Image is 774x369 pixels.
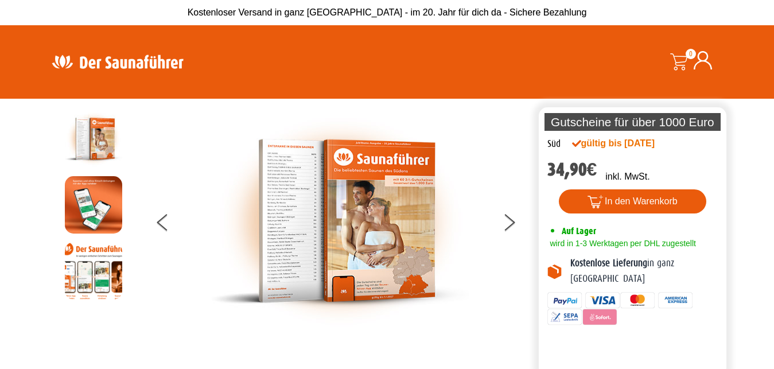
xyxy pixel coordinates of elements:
img: Anleitung7tn [65,242,122,300]
p: inkl. MwSt. [605,170,649,184]
span: Kostenloser Versand in ganz [GEOGRAPHIC_DATA] - im 20. Jahr für dich da - Sichere Bezahlung [188,7,587,17]
img: MOCKUP-iPhone_regional [65,176,122,234]
b: Kostenlose Lieferung [570,258,647,269]
span: € [587,159,597,180]
p: Gutscheine für über 1000 Euro [544,113,721,131]
div: gültig bis [DATE] [572,137,680,150]
span: Auf Lager [562,226,596,236]
img: der-saunafuehrer-2025-sued [211,110,469,332]
div: Süd [547,137,561,152]
img: der-saunafuehrer-2025-sued [65,110,122,168]
bdi: 34,90 [547,159,597,180]
p: in ganz [GEOGRAPHIC_DATA] [570,256,718,286]
span: wird in 1-3 Werktagen per DHL zugestellt [547,239,696,248]
span: 0 [686,49,696,59]
button: In den Warenkorb [559,189,706,213]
